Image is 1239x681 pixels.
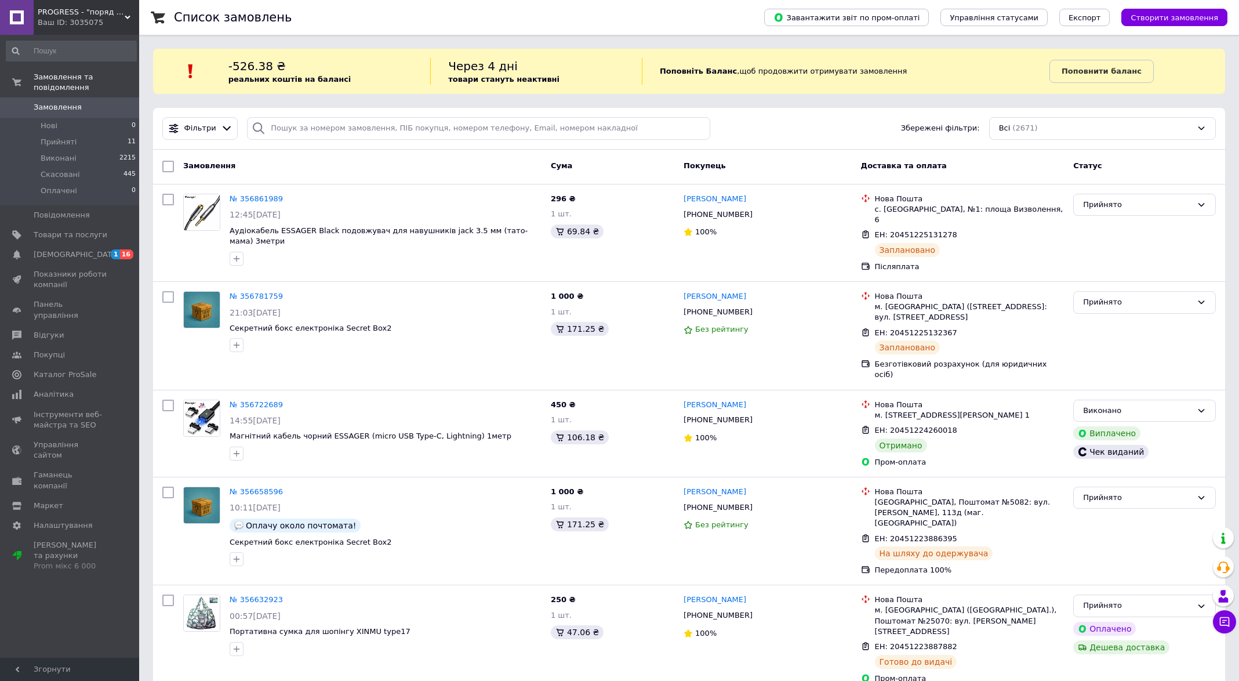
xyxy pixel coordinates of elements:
[1073,426,1140,440] div: Виплачено
[183,595,220,632] a: Фото товару
[41,186,77,196] span: Оплачені
[695,227,717,236] span: 100%
[551,307,572,316] span: 1 шт.
[230,292,283,300] a: № 356781759
[123,169,136,180] span: 445
[551,487,583,496] span: 1 000 ₴
[684,194,746,205] a: [PERSON_NAME]
[684,503,753,512] span: [PHONE_NUMBER]
[1049,60,1154,83] a: Поповнити баланс
[551,194,576,203] span: 296 ₴
[901,123,980,134] span: Збережені фільтри:
[875,262,1064,272] div: Післяплата
[551,502,572,511] span: 1 шт.
[875,457,1064,468] div: Пром-оплата
[228,75,351,84] b: реальних коштів на балансі
[684,415,753,424] span: [PHONE_NUMBER]
[1062,67,1142,75] b: Поповнити баланс
[34,249,119,260] span: [DEMOGRAPHIC_DATA]
[128,137,136,147] span: 11
[1073,622,1136,636] div: Оплачено
[875,565,1064,575] div: Передоплата 100%
[875,204,1064,225] div: с. [GEOGRAPHIC_DATA], №1: площа Визволення, 6
[34,210,90,220] span: Повідомлення
[230,226,528,246] a: Аудіокабель ESSAGER Black подовжувач для навушників jack 3.5 мм (тато-мама) 3метри
[1012,124,1037,132] span: (2671)
[111,249,120,259] span: 1
[34,501,63,511] span: Маркет
[875,534,957,543] span: ЕН: 20451223886395
[660,67,737,75] b: Поповніть Баланс
[875,642,957,651] span: ЕН: 20451223887882
[183,194,220,231] a: Фото товару
[38,7,125,17] span: PROGRESS - "поряд з Нами..."
[875,302,1064,323] div: м. [GEOGRAPHIC_DATA] ([STREET_ADDRESS]: вул. [STREET_ADDRESS]
[183,291,220,328] a: Фото товару
[41,137,77,147] span: Прийняті
[184,487,220,523] img: Фото товару
[551,625,604,639] div: 47.06 ₴
[1073,161,1102,170] span: Статус
[230,432,511,440] span: Магнітний кабель чорний ESSAGER (micro USB Type-C, Lightning) 1метр
[1059,9,1110,26] button: Експорт
[38,17,139,28] div: Ваш ID: 3035075
[684,611,753,620] span: [PHONE_NUMBER]
[230,627,410,636] a: Портативна сумка для шопінгу XINMU type17
[34,269,107,290] span: Показники роботи компанії
[247,117,710,140] input: Пошук за номером замовлення, ПІБ покупця, номером телефону, Email, номером накладної
[230,416,281,425] span: 14:55[DATE]
[875,359,1064,380] div: Безготівковий розрахунок (для юридичних осіб)
[773,12,920,23] span: Завантажити звіт по пром-оплаті
[875,194,1064,204] div: Нова Пошта
[551,161,572,170] span: Cума
[551,415,572,424] span: 1 шт.
[695,325,749,334] span: Без рейтингу
[34,561,107,571] div: Prom мікс 6 000
[695,520,749,529] span: Без рейтингу
[1083,492,1192,504] div: Прийнято
[551,595,576,604] span: 250 ₴
[41,121,57,131] span: Нові
[875,328,957,337] span: ЕН: 20451225132367
[551,292,583,300] span: 1 000 ₴
[875,605,1064,637] div: м. [GEOGRAPHIC_DATA] ([GEOGRAPHIC_DATA].), Поштомат №25070: вул. [PERSON_NAME][STREET_ADDRESS]
[875,595,1064,605] div: Нова Пошта
[551,430,609,444] div: 106.18 ₴
[228,59,286,73] span: -526.38 ₴
[34,230,107,240] span: Товари та послуги
[34,440,107,461] span: Управління сайтом
[34,350,65,360] span: Покупці
[230,210,281,219] span: 12:45[DATE]
[1213,610,1236,633] button: Чат з покупцем
[875,410,1064,421] div: м. [STREET_ADDRESS][PERSON_NAME] 1
[184,292,220,328] img: Фото товару
[642,58,1049,85] div: , щоб продовжити отримувати замовлення
[695,433,717,442] span: 100%
[230,538,392,546] a: Секретний бокс електроніка Secret Box2
[230,595,283,604] a: № 356632923
[875,400,1064,410] div: Нова Пошта
[1069,13,1101,22] span: Експорт
[132,186,136,196] span: 0
[230,400,283,409] a: № 356722689
[184,595,220,631] img: Фото товару
[184,400,220,436] img: Фото товару
[875,497,1064,529] div: [GEOGRAPHIC_DATA], Поштомат №5082: вул. [PERSON_NAME], 113д (маг. [GEOGRAPHIC_DATA])
[448,59,518,73] span: Через 4 дні
[34,410,107,430] span: Інструменти веб-майстра та SEO
[184,123,216,134] span: Фільтри
[41,169,80,180] span: Скасовані
[234,521,244,530] img: :speech_balloon:
[34,389,74,400] span: Аналітика
[230,611,281,621] span: 00:57[DATE]
[174,10,292,24] h1: Список замовлень
[875,340,940,354] div: Заплановано
[119,153,136,164] span: 2215
[684,487,746,498] a: [PERSON_NAME]
[551,224,604,238] div: 69.84 ₴
[6,41,137,61] input: Пошук
[1083,405,1192,417] div: Виконано
[1110,13,1227,21] a: Створити замовлення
